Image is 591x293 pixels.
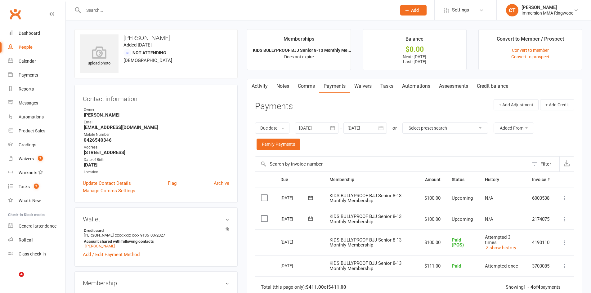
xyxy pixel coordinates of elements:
[523,284,533,290] strong: 1 - 4
[19,156,34,161] div: Waivers
[150,233,165,238] span: 03/2027
[8,138,65,152] a: Gradings
[168,180,177,187] a: Flag
[261,285,346,290] div: Total (this page only): of
[452,216,473,222] span: Upcoming
[6,272,21,287] iframe: Intercom live chat
[329,237,401,248] span: KIDS BULLYPROOF BJJ Senior 8-13 Monthly Membership
[19,114,44,119] div: Automations
[19,251,46,256] div: Class check-in
[8,82,65,96] a: Reports
[84,228,226,233] strong: Credit card
[512,48,549,53] a: Convert to member
[83,251,140,258] a: Add / Edit Payment Method
[255,157,529,171] input: Search by invoice number
[485,216,493,222] span: N/A
[80,46,119,67] div: upload photo
[452,3,469,17] span: Settings
[506,285,561,290] div: Showing of payments
[324,172,419,188] th: Membership
[538,284,540,290] strong: 4
[84,119,229,125] div: Email
[8,68,65,82] a: Payments
[526,172,555,188] th: Invoice #
[83,280,229,286] h3: Membership
[376,79,398,93] a: Tasks
[494,99,539,110] button: + Add Adjustment
[84,125,229,130] strong: [EMAIL_ADDRESS][DOMAIN_NAME]
[522,10,574,16] div: Immersion MMA Ringwood
[8,110,65,124] a: Automations
[526,209,555,230] td: 2174075
[19,184,30,189] div: Tasks
[247,79,272,93] a: Activity
[398,79,435,93] a: Automations
[472,79,513,93] a: Credit balance
[497,35,564,46] div: Convert to Member / Prospect
[506,4,518,16] div: CT
[255,122,289,134] button: Due date
[452,237,464,248] span: Paid (POS)
[84,137,229,143] strong: 0426540346
[132,50,166,55] span: Not Attending
[8,180,65,194] a: Tasks 3
[82,6,392,15] input: Search...
[540,160,551,168] div: Filter
[38,156,43,161] span: 2
[253,48,351,53] strong: KIDS BULLYPROOF BJJ Senior 8-13 Monthly Me...
[8,96,65,110] a: Messages
[452,263,461,269] span: Paid
[19,198,41,203] div: What's New
[400,5,427,16] button: Add
[8,40,65,54] a: People
[369,46,461,53] div: $0.00
[8,152,65,166] a: Waivers 2
[85,244,115,248] a: [PERSON_NAME]
[8,54,65,68] a: Calendar
[419,188,446,209] td: $100.00
[529,157,559,171] button: Filter
[485,263,518,269] span: Attempted once
[84,132,229,138] div: Mobile Number
[405,35,423,46] div: Balance
[369,54,461,64] p: Next: [DATE] Last: [DATE]
[319,79,350,93] a: Payments
[280,237,309,247] div: [DATE]
[511,54,549,59] a: Convert to prospect
[8,219,65,233] a: General attendance kiosk mode
[19,59,36,64] div: Calendar
[328,284,346,290] strong: $411.00
[83,93,229,102] h3: Contact information
[19,100,38,105] div: Messages
[34,184,39,189] span: 3
[479,172,526,188] th: History
[526,255,555,277] td: 3703085
[19,73,38,78] div: Payments
[19,224,56,229] div: General attendance
[411,8,419,13] span: Add
[419,209,446,230] td: $100.00
[446,172,479,188] th: Status
[19,170,37,175] div: Workouts
[19,142,36,147] div: Gradings
[84,107,229,113] div: Owner
[19,272,24,277] span: 4
[83,216,229,223] h3: Wallet
[83,187,135,194] a: Manage Comms Settings
[80,34,232,41] h3: [PERSON_NAME]
[540,99,574,110] button: + Add Credit
[84,112,229,118] strong: [PERSON_NAME]
[8,233,65,247] a: Roll call
[84,150,229,155] strong: [STREET_ADDRESS]
[8,166,65,180] a: Workouts
[8,26,65,40] a: Dashboard
[272,79,293,93] a: Notes
[257,139,300,150] a: Family Payments
[452,195,473,201] span: Upcoming
[419,255,446,277] td: $111.00
[255,102,293,111] h3: Payments
[84,162,229,168] strong: [DATE]
[293,79,319,93] a: Comms
[284,54,314,59] span: Does not expire
[392,124,397,132] div: or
